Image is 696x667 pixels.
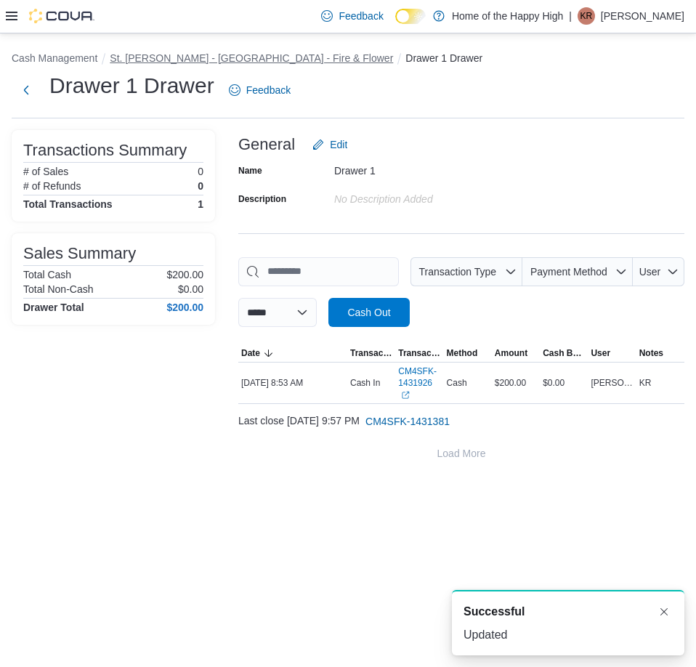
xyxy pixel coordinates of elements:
[23,142,187,159] h3: Transactions Summary
[360,407,456,436] button: CM4SFK-1431381
[29,9,94,23] img: Cova
[23,269,71,280] h6: Total Cash
[23,283,94,295] h6: Total Non-Cash
[347,344,395,362] button: Transaction Type
[330,137,347,152] span: Edit
[350,377,380,389] p: Cash In
[110,52,393,64] button: St. [PERSON_NAME] - [GEOGRAPHIC_DATA] - Fire & Flower
[334,159,529,177] div: Drawer 1
[410,257,522,286] button: Transaction Type
[447,347,478,359] span: Method
[464,626,673,644] div: Updated
[315,1,389,31] a: Feedback
[464,603,673,620] div: Notification
[395,344,443,362] button: Transaction #
[334,187,529,205] div: No Description added
[350,347,392,359] span: Transaction Type
[495,377,526,389] span: $200.00
[347,305,390,320] span: Cash Out
[223,76,296,105] a: Feedback
[495,347,527,359] span: Amount
[12,51,684,68] nav: An example of EuiBreadcrumbs
[444,344,492,362] button: Method
[633,257,684,286] button: User
[591,347,610,359] span: User
[543,347,585,359] span: Cash Back
[522,257,633,286] button: Payment Method
[580,7,593,25] span: KR
[23,180,81,192] h6: # of Refunds
[198,166,203,177] p: 0
[447,377,467,389] span: Cash
[464,603,525,620] span: Successful
[198,180,203,192] p: 0
[166,302,203,313] h4: $200.00
[238,257,399,286] input: This is a search bar. As you type, the results lower in the page will automatically filter.
[166,269,203,280] p: $200.00
[418,266,496,278] span: Transaction Type
[49,71,214,100] h1: Drawer 1 Drawer
[23,198,113,210] h4: Total Transactions
[405,52,482,64] button: Drawer 1 Drawer
[398,365,440,400] a: CM4SFK-1431926External link
[492,344,540,362] button: Amount
[578,7,595,25] div: Kimberly Ravenwood
[12,76,41,105] button: Next
[401,391,410,400] svg: External link
[601,7,684,25] p: [PERSON_NAME]
[639,347,663,359] span: Notes
[238,344,347,362] button: Date
[307,130,353,159] button: Edit
[23,302,84,313] h4: Drawer Total
[12,52,97,64] button: Cash Management
[639,377,652,389] span: KR
[23,166,68,177] h6: # of Sales
[238,439,684,468] button: Load More
[452,7,563,25] p: Home of the Happy High
[398,347,440,359] span: Transaction #
[588,344,636,362] button: User
[591,377,633,389] span: [PERSON_NAME]
[23,245,136,262] h3: Sales Summary
[540,374,588,392] div: $0.00
[365,414,450,429] span: CM4SFK-1431381
[395,24,396,25] span: Dark Mode
[540,344,588,362] button: Cash Back
[178,283,203,295] p: $0.00
[246,83,291,97] span: Feedback
[655,603,673,620] button: Dismiss toast
[238,165,262,177] label: Name
[198,198,203,210] h4: 1
[238,374,347,392] div: [DATE] 8:53 AM
[238,407,684,436] div: Last close [DATE] 9:57 PM
[437,446,486,461] span: Load More
[569,7,572,25] p: |
[238,136,295,153] h3: General
[339,9,383,23] span: Feedback
[241,347,260,359] span: Date
[328,298,410,327] button: Cash Out
[636,344,684,362] button: Notes
[639,266,661,278] span: User
[395,9,426,24] input: Dark Mode
[238,193,286,205] label: Description
[530,266,607,278] span: Payment Method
